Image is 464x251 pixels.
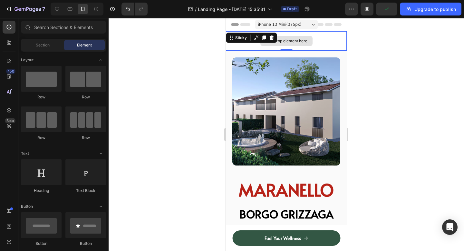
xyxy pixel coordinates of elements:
[21,135,62,141] div: Row
[6,69,15,74] div: 450
[21,94,62,100] div: Row
[36,42,50,48] span: Section
[400,3,461,15] button: Upgrade to publish
[3,3,48,15] button: 7
[65,241,106,246] div: Button
[65,94,106,100] div: Row
[65,188,106,194] div: Text Block
[96,201,106,212] span: Toggle open
[21,21,106,34] input: Search Sections & Elements
[42,5,45,13] p: 7
[121,3,148,15] div: Undo/Redo
[21,241,62,246] div: Button
[287,6,297,12] span: Draft
[195,6,197,13] span: /
[405,6,456,13] div: Upgrade to publish
[5,118,15,123] div: Beta
[65,135,106,141] div: Row
[226,18,347,251] iframe: Design area
[21,188,62,194] div: Heading
[96,148,106,159] span: Toggle open
[442,219,458,235] div: Open Intercom Messenger
[21,57,34,63] span: Layout
[96,55,106,65] span: Toggle open
[198,6,265,13] span: Landing Page - [DATE] 15:35:31
[21,204,33,209] span: Button
[21,151,29,156] span: Text
[77,42,92,48] span: Element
